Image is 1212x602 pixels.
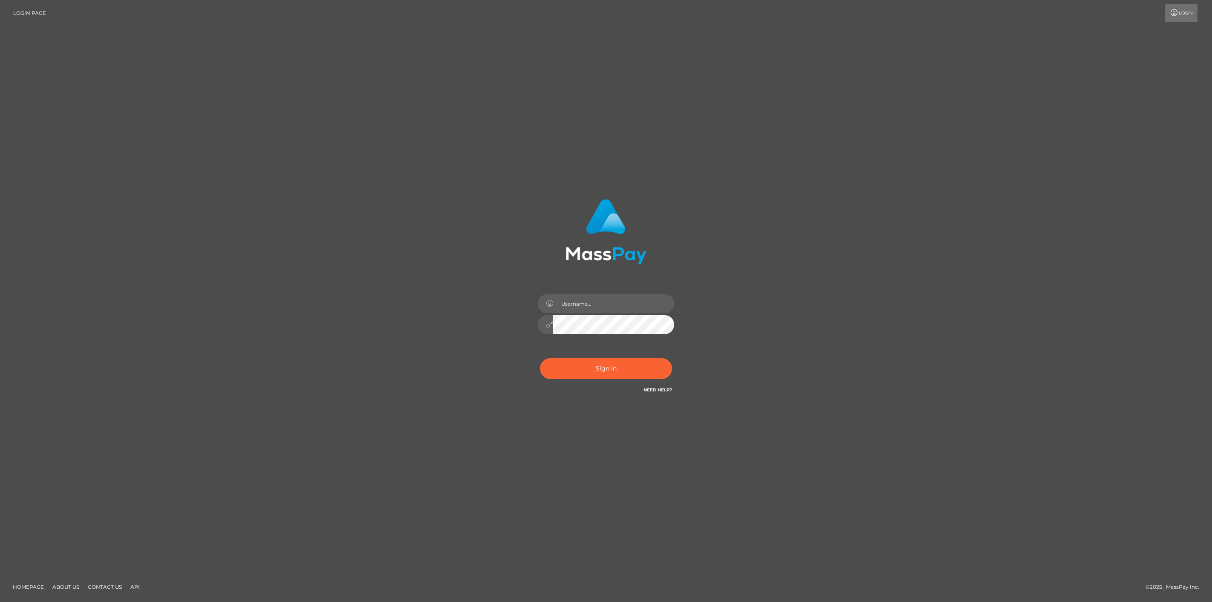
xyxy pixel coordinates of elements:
a: API [127,580,143,593]
a: Contact Us [84,580,125,593]
a: Homepage [9,580,47,593]
input: Username... [553,294,674,313]
a: Login [1165,4,1198,22]
img: MassPay Login [566,199,646,264]
a: Need Help? [644,387,672,393]
button: Sign in [540,358,672,379]
a: Login Page [13,4,46,22]
div: © 2025 , MassPay Inc. [1146,582,1206,592]
a: About Us [49,580,83,593]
